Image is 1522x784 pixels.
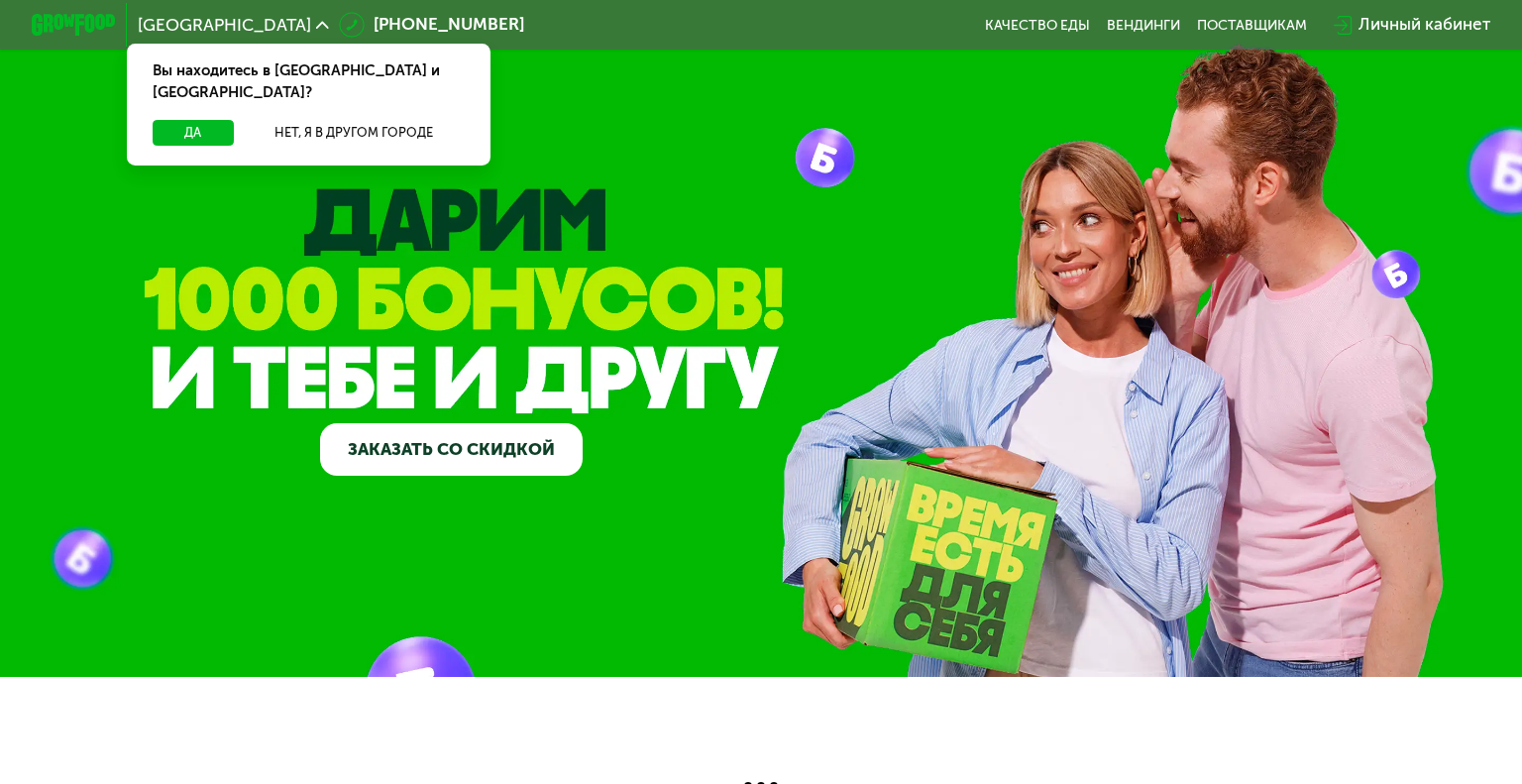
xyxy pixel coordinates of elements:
[1107,17,1180,34] a: Вендинги
[127,44,490,120] div: Вы находитесь в [GEOGRAPHIC_DATA] и [GEOGRAPHIC_DATA]?
[1197,17,1307,34] div: поставщикам
[320,423,584,476] a: Заказать со скидкой
[138,17,311,34] span: [GEOGRAPHIC_DATA]
[1359,12,1490,38] div: Личный кабинет
[339,12,523,38] a: [PHONE_NUMBER]
[242,120,465,146] button: Нет, я в другом городе
[985,17,1090,34] a: Качество еды
[153,120,234,146] button: Да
